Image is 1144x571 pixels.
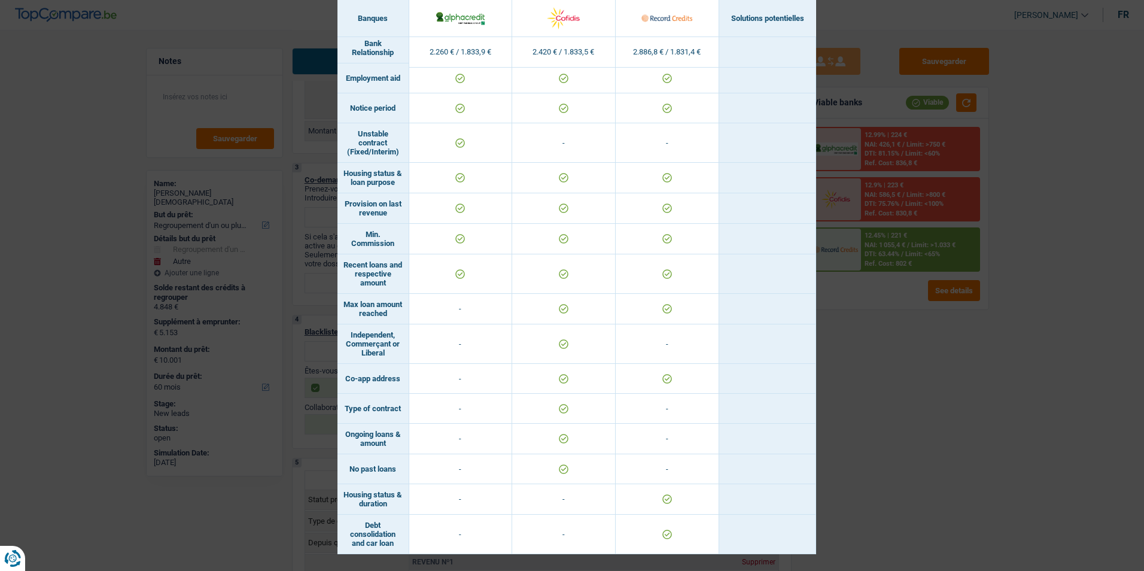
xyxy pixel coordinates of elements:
td: Provision on last revenue [337,193,409,224]
td: - [409,484,513,515]
td: - [512,515,616,554]
td: - [409,424,513,454]
td: Min. Commission [337,224,409,254]
td: - [616,123,719,163]
td: - [616,424,719,454]
td: Unstable contract (Fixed/Interim) [337,123,409,163]
td: - [409,454,513,484]
td: - [409,515,513,554]
td: Type of contract [337,394,409,424]
td: Max loan amount reached [337,294,409,324]
td: Debt consolidation and car loan [337,515,409,554]
img: Cofidis [538,5,589,31]
td: Independent, Commerçant or Liberal [337,324,409,364]
td: Bank Relationship [337,33,409,63]
td: Recent loans and respective amount [337,254,409,294]
td: Housing status & duration [337,484,409,515]
td: Housing status & loan purpose [337,163,409,193]
img: AlphaCredit [435,10,486,26]
td: 2.260 € / 1.833,9 € [409,37,513,68]
td: - [409,294,513,324]
td: - [512,123,616,163]
td: - [616,324,719,364]
td: - [409,364,513,394]
td: - [616,394,719,424]
td: Ongoing loans & amount [337,424,409,454]
td: Notice period [337,93,409,123]
td: 2.420 € / 1.833,5 € [512,37,616,68]
td: - [512,484,616,515]
td: No past loans [337,454,409,484]
td: 2.886,8 € / 1.831,4 € [616,37,719,68]
td: Co-app address [337,364,409,394]
td: - [409,324,513,364]
td: - [409,394,513,424]
td: Employment aid [337,63,409,93]
img: Record Credits [641,5,692,31]
td: - [616,454,719,484]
